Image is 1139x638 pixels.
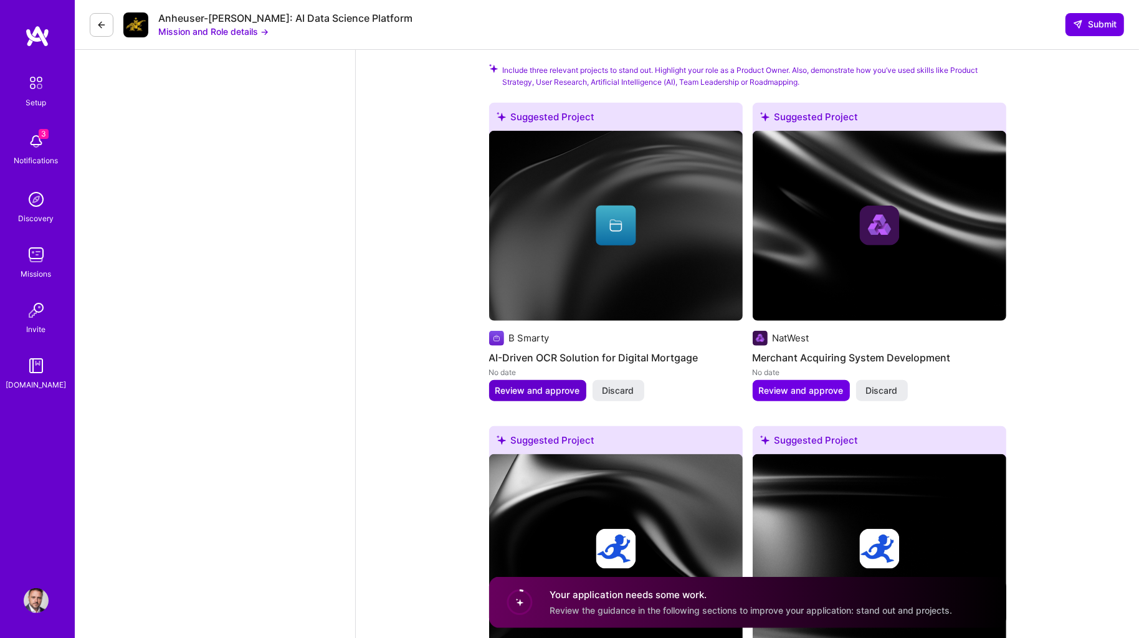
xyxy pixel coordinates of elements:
[489,131,743,321] img: cover
[760,112,770,121] i: icon SuggestedTeams
[1073,19,1083,29] i: icon SendLight
[27,323,46,336] div: Invite
[503,64,1006,88] span: Include three relevant projects to stand out. Highlight your role as a Product Owner. Also, demon...
[596,529,636,569] img: Company logo
[97,20,107,30] i: icon LeftArrowDark
[773,331,809,345] div: NatWest
[497,112,506,121] i: icon SuggestedTeams
[26,96,47,109] div: Setup
[753,380,850,401] button: Review and approve
[550,588,953,601] h4: Your application needs some work.
[14,154,59,167] div: Notifications
[753,426,1006,459] div: Suggested Project
[23,70,49,96] img: setup
[24,242,49,267] img: teamwork
[21,588,52,613] a: User Avatar
[1065,13,1124,36] button: Submit
[859,206,899,245] img: Company logo
[1073,18,1117,31] span: Submit
[489,350,743,366] h4: AI-Driven OCR Solution for Digital Mortgage
[24,298,49,323] img: Invite
[24,129,49,154] img: bell
[603,384,634,397] span: Discard
[39,129,49,139] span: 3
[24,187,49,212] img: discovery
[489,331,504,346] img: Company logo
[21,267,52,280] div: Missions
[759,384,844,397] span: Review and approve
[753,131,1006,321] img: cover
[489,426,743,459] div: Suggested Project
[593,380,644,401] button: Discard
[753,103,1006,136] div: Suggested Project
[123,12,148,37] img: Company Logo
[24,588,49,613] img: User Avatar
[753,350,1006,366] h4: Merchant Acquiring System Development
[495,384,580,397] span: Review and approve
[489,380,586,401] button: Review and approve
[859,529,899,569] img: Company logo
[6,378,67,391] div: [DOMAIN_NAME]
[158,12,412,25] div: Anheuser-[PERSON_NAME]: AI Data Science Platform
[753,366,1006,379] div: No date
[25,25,50,47] img: logo
[866,384,898,397] span: Discard
[489,64,498,73] i: Check
[489,103,743,136] div: Suggested Project
[753,331,768,346] img: Company logo
[550,605,953,616] span: Review the guidance in the following sections to improve your application: stand out and projects.
[24,353,49,378] img: guide book
[856,380,908,401] button: Discard
[509,331,550,345] div: B Smarty
[489,366,743,379] div: No date
[158,25,269,38] button: Mission and Role details →
[19,212,54,225] div: Discovery
[497,436,506,445] i: icon SuggestedTeams
[760,436,770,445] i: icon SuggestedTeams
